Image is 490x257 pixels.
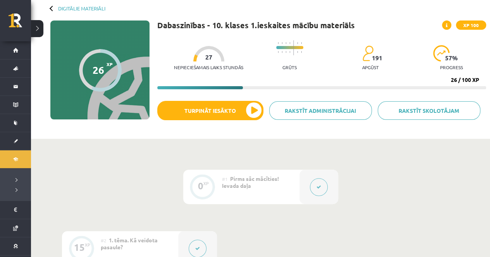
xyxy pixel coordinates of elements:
[301,51,302,53] img: icon-short-line-57e1e144782c952c97e751825c79c345078a6d821885a25fce030b3d8c18986b.svg
[222,176,228,182] span: #1
[362,45,373,61] img: students-c634bb4e5e11cddfef0936a35e636f08e4e9abd3cc4e673bd6f9a4125e45ecb1.svg
[269,101,372,120] a: Rakstīt administrācijai
[205,54,212,61] span: 27
[282,42,282,44] img: icon-short-line-57e1e144782c952c97e751825c79c345078a6d821885a25fce030b3d8c18986b.svg
[101,237,107,243] span: #2
[285,42,286,44] img: icon-short-line-57e1e144782c952c97e751825c79c345078a6d821885a25fce030b3d8c18986b.svg
[222,175,279,189] span: Pirms sāc mācīties! Ievada daļa
[198,182,203,189] div: 0
[101,237,158,250] span: 1. tēma. Kā veidota pasaule?
[293,40,294,55] img: icon-long-line-d9ea69661e0d244f92f715978eff75569469978d946b2353a9bb055b3ed8787d.svg
[58,5,105,11] a: Digitālie materiāli
[301,42,302,44] img: icon-short-line-57e1e144782c952c97e751825c79c345078a6d821885a25fce030b3d8c18986b.svg
[85,243,90,247] div: XP
[378,101,480,120] a: Rakstīt skolotājam
[107,61,113,67] span: XP
[433,45,450,61] img: icon-progress-161ccf0a02000e728c5f80fcf4c31c7af3da0e1684b2b1d7c360e028c24a22f1.svg
[157,20,355,30] h1: Dabaszinības - 10. klases 1.ieskaites mācību materiāls
[289,51,290,53] img: icon-short-line-57e1e144782c952c97e751825c79c345078a6d821885a25fce030b3d8c18986b.svg
[203,181,209,186] div: XP
[456,20,486,30] span: XP 100
[372,54,382,61] span: 191
[282,51,282,53] img: icon-short-line-57e1e144782c952c97e751825c79c345078a6d821885a25fce030b3d8c18986b.svg
[297,51,298,53] img: icon-short-line-57e1e144782c952c97e751825c79c345078a6d821885a25fce030b3d8c18986b.svg
[297,42,298,44] img: icon-short-line-57e1e144782c952c97e751825c79c345078a6d821885a25fce030b3d8c18986b.svg
[362,65,379,70] p: apgūst
[289,42,290,44] img: icon-short-line-57e1e144782c952c97e751825c79c345078a6d821885a25fce030b3d8c18986b.svg
[157,101,263,120] button: Turpināt iesākto
[285,51,286,53] img: icon-short-line-57e1e144782c952c97e751825c79c345078a6d821885a25fce030b3d8c18986b.svg
[9,14,31,33] a: Rīgas 1. Tālmācības vidusskola
[74,244,85,251] div: 15
[282,65,297,70] p: Grūts
[174,65,243,70] p: Nepieciešamais laiks stundās
[440,65,463,70] p: progress
[93,64,104,76] div: 26
[445,54,458,61] span: 57 %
